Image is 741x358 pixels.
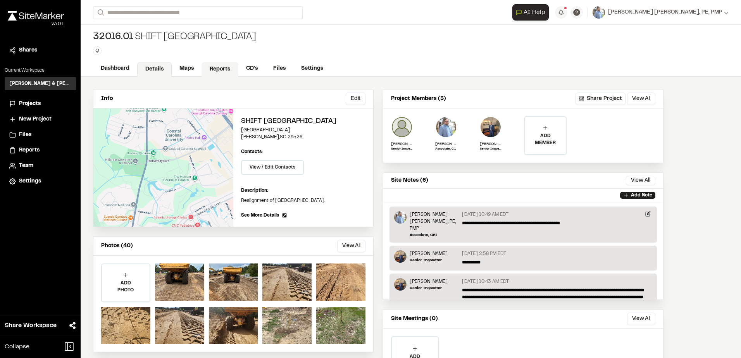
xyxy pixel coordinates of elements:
[512,4,549,21] button: Open AI Assistant
[241,116,365,127] h2: Shift [GEOGRAPHIC_DATA]
[19,162,33,170] span: Team
[93,6,107,19] button: Search
[435,147,457,151] p: Associate, CEI
[391,176,428,185] p: Site Notes (6)
[293,61,331,76] a: Settings
[265,61,293,76] a: Files
[480,147,501,151] p: Senior Inspector
[9,177,71,186] a: Settings
[410,278,448,285] p: [PERSON_NAME]
[241,160,304,175] button: View / Edit Contacts
[394,278,407,291] img: David W Hyatt
[19,177,41,186] span: Settings
[9,80,71,87] h3: [PERSON_NAME] & [PERSON_NAME] Inc.
[8,11,64,21] img: rebrand.png
[593,6,605,19] img: User
[9,131,71,139] a: Files
[101,95,113,103] p: Info
[480,116,501,138] img: David W Hyatt
[238,61,265,76] a: CD's
[394,211,407,224] img: J. Mike Simpson Jr., PE, PMP
[435,116,457,138] img: J. Mike Simpson Jr., PE, PMP
[410,285,448,291] p: Senior Inspector
[627,93,655,105] button: View All
[391,315,438,323] p: Site Meetings (0)
[410,211,459,232] p: [PERSON_NAME] [PERSON_NAME], PE, PMP
[93,46,102,55] button: Edit Tags
[410,250,448,257] p: [PERSON_NAME]
[525,133,566,146] p: ADD MEMBER
[19,46,37,55] span: Shares
[241,127,365,134] p: [GEOGRAPHIC_DATA]
[462,211,508,218] p: [DATE] 10:49 AM EDT
[9,100,71,108] a: Projects
[9,46,71,55] a: Shares
[480,141,501,147] p: [PERSON_NAME]
[524,8,545,17] span: AI Help
[93,61,137,76] a: Dashboard
[9,162,71,170] a: Team
[93,31,256,43] div: Shift [GEOGRAPHIC_DATA]
[241,197,365,204] p: Realignment of [GEOGRAPHIC_DATA].
[137,62,172,77] a: Details
[337,240,365,252] button: View All
[410,257,448,263] p: Senior Inspector
[5,321,57,330] span: Share Workspace
[5,67,76,74] p: Current Workspace
[410,232,459,238] p: Associate, CEI
[93,31,133,43] span: 32016.01
[626,176,655,185] button: View All
[19,115,52,124] span: New Project
[391,116,413,138] img: Glenn David Smoak III
[9,146,71,155] a: Reports
[202,62,238,77] a: Reports
[576,93,626,105] button: Share Project
[346,93,365,105] button: Edit
[19,131,31,139] span: Files
[8,21,64,28] div: Oh geez...please don't...
[391,95,446,103] p: Project Members (3)
[627,313,655,325] button: View All
[101,242,133,250] p: Photos (40)
[9,115,71,124] a: New Project
[394,250,407,263] img: David W Hyatt
[608,8,722,17] span: [PERSON_NAME] [PERSON_NAME], PE, PMP
[593,6,729,19] button: [PERSON_NAME] [PERSON_NAME], PE, PMP
[435,141,457,147] p: [PERSON_NAME] [PERSON_NAME], PE, PMP
[241,148,263,155] p: Contacts:
[241,187,365,194] p: Description:
[241,212,279,219] span: See More Details
[391,147,413,151] p: Senior Inspector
[241,134,365,141] p: [PERSON_NAME] , SC 29526
[19,146,40,155] span: Reports
[19,100,41,108] span: Projects
[512,4,552,21] div: Open AI Assistant
[391,141,413,147] p: [PERSON_NAME] III
[462,278,509,285] p: [DATE] 10:43 AM EDT
[172,61,202,76] a: Maps
[102,280,150,294] p: ADD PHOTO
[5,342,29,351] span: Collapse
[462,250,506,257] p: [DATE] 2:58 PM EDT
[631,192,652,199] p: Add Note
